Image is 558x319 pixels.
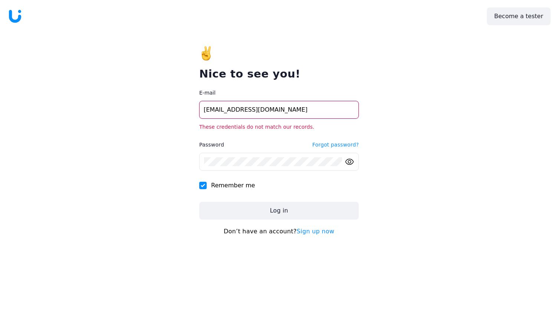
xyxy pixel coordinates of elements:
a: Sign up now [297,228,335,235]
input: Remember me [199,182,207,189]
button: Log in [199,202,359,220]
img: Victory hand [199,46,214,61]
p: These credentials do not match our records. [199,123,359,131]
a: Forgot password? [312,141,359,148]
span: Password [199,142,224,148]
h3: Nice to see you! [199,66,359,82]
button: Become a tester [487,7,551,25]
label: Remember me [199,181,359,190]
input: Enter your e-mail [199,101,359,119]
div: Don’t have an account? [199,227,359,236]
span: E-mail [199,90,216,96]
